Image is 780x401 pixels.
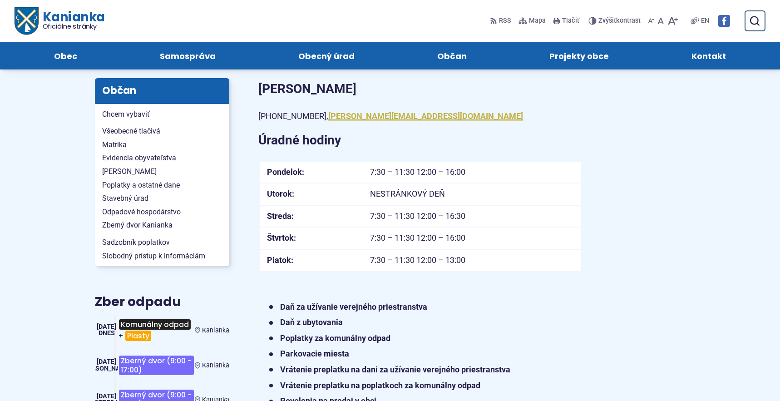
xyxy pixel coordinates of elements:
span: Slobodný prístup k informáciám [102,249,222,263]
a: RSS [490,11,513,30]
span: Projekty obce [549,42,609,69]
strong: Utorok: [267,189,294,198]
span: Plasty [125,331,151,341]
button: Zmenšiť veľkosť písma [646,11,656,30]
a: Všeobecné tlačivá [95,124,229,138]
a: Zberný dvor Kanianka [95,218,229,232]
strong: Štvrtok: [267,233,296,243]
h3: + [118,316,194,345]
a: Komunálny odpad+Plasty Kanianka [DATE] Dnes [95,316,229,345]
td: 7:30 – 11:30 12:00 – 16:00 [363,227,581,249]
span: RSS [499,15,511,26]
span: EN [701,15,709,26]
img: Prejsť na domovskú stránku [15,7,38,35]
span: [DATE] [97,323,116,331]
strong: Parkovacie miesta [280,349,349,358]
span: Obecný úrad [298,42,355,69]
h3: Občan [95,78,229,104]
td: 7:30 – 11:30 12:00 – 16:00 [363,161,581,183]
td: 7:30 – 11:30 12:00 – 13:00 [363,249,581,271]
span: [DATE] [97,392,116,400]
a: Obecný úrad [266,42,387,69]
a: [PERSON_NAME][EMAIL_ADDRESS][DOMAIN_NAME] [328,111,523,121]
span: Oficiálne stránky [43,23,105,30]
span: Evidencia obyvateľstva [102,151,222,165]
strong: Piatok: [267,255,293,265]
a: Stavebný úrad [95,192,229,205]
span: Zberný dvor (9:00 - 17:00) [119,356,193,375]
span: Mapa [529,15,546,26]
a: Sadzobník poplatkov [95,236,229,249]
span: Dnes [99,329,115,337]
a: Obec [22,42,109,69]
a: Zberný dvor (9:00 - 17:00) Kanianka [DATE] [PERSON_NAME] [95,352,229,379]
td: 7:30 – 11:30 12:00 – 16:30 [363,205,581,228]
span: Kontakt [691,42,726,69]
span: Odpadové hospodárstvo [102,205,222,219]
img: Prejsť na Facebook stránku [718,15,730,27]
strong: Vrátenie preplatku na dani za užívanie verejného priestranstva [280,365,510,374]
span: Zvýšiť [598,17,616,25]
span: Samospráva [160,42,216,69]
a: Poplatky a ostatné dane [95,178,229,192]
a: [PERSON_NAME] [95,165,229,178]
strong: Poplatky za komunálny odpad [280,333,390,343]
h3: Zber odpadu [95,295,229,309]
span: Kanianka [202,327,229,334]
span: Všeobecné tlačivá [102,124,222,138]
a: Samospráva [128,42,248,69]
button: Nastaviť pôvodnú veľkosť písma [656,11,666,30]
p: [PHONE_NUMBER], [258,109,581,124]
a: Odpadové hospodárstvo [95,205,229,219]
strong: Daň za užívanie verejného priestranstva [280,302,427,312]
span: Kanianka [38,11,104,30]
a: Logo Kanianka, prejsť na domovskú stránku. [15,7,105,35]
span: kontrast [598,17,641,25]
button: Tlačiť [551,11,581,30]
strong: [PERSON_NAME] [258,81,356,96]
span: Matrika [102,138,222,152]
button: Zvýšiťkontrast [588,11,642,30]
a: EN [699,15,711,26]
strong: Daň z ubytovania [280,317,343,327]
strong: Pondelok: [267,167,304,177]
span: Komunálny odpad [119,319,191,330]
strong: Úradné hodiny [258,133,341,148]
a: Slobodný prístup k informáciám [95,249,229,263]
strong: Vrátenie preplatku na poplatkoch za komunálny odpad [280,381,480,390]
span: Zberný dvor Kanianka [102,218,222,232]
button: Zväčšiť veľkosť písma [666,11,680,30]
a: Kontakt [659,42,758,69]
a: Chcem vybaviť [95,108,229,121]
span: Stavebný úrad [102,192,222,205]
td: NESTRÁNKOVÝ DEŇ [363,183,581,205]
span: [DATE] [97,358,116,366]
span: Občan [437,42,467,69]
a: Projekty obce [517,42,641,69]
a: Mapa [517,11,548,30]
strong: Streda: [267,211,294,221]
span: Poplatky a ostatné dane [102,178,222,192]
span: [PERSON_NAME] [82,365,132,372]
span: Tlačiť [562,17,579,25]
span: Obec [54,42,77,69]
span: [PERSON_NAME] [102,165,222,178]
span: Kanianka [202,361,229,369]
a: Matrika [95,138,229,152]
span: Sadzobník poplatkov [102,236,222,249]
span: Chcem vybaviť [102,108,222,121]
a: Občan [405,42,499,69]
a: Evidencia obyvateľstva [95,151,229,165]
